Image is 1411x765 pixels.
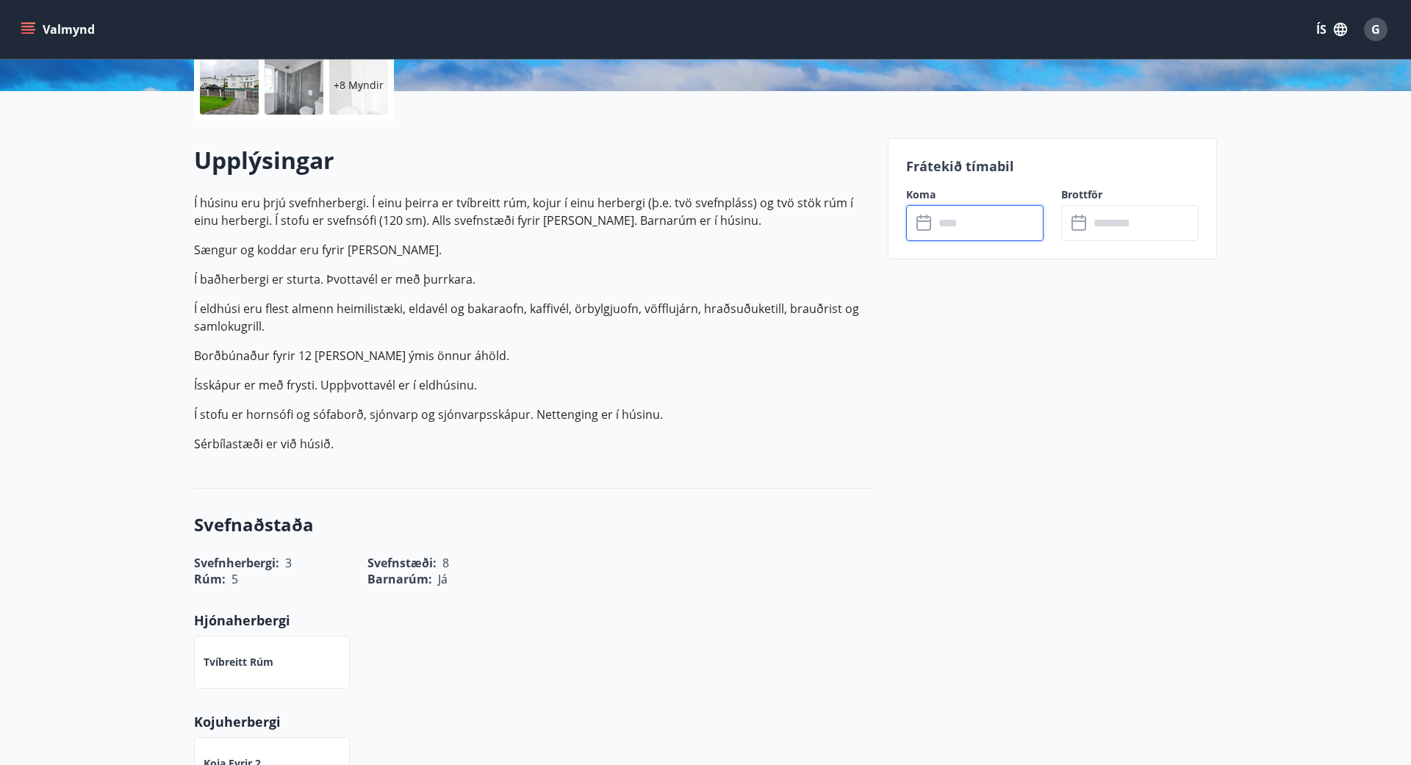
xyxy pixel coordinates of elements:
[231,571,238,587] span: 5
[1371,21,1380,37] span: G
[1061,187,1199,202] label: Brottför
[906,157,1199,176] p: Frátekið tímabil
[194,300,870,335] p: Í eldhúsi eru flest almenn heimilistæki, eldavél og bakaraofn, kaffivél, örbylgjuofn, vöfflujárn,...
[194,194,870,229] p: Í húsinu eru þrjú svefnherbergi. Í einu þeirra er tvíbreitt rúm, kojur í einu herbergi (þ.e. tvö ...
[194,712,870,731] p: Kojuherbergi
[367,571,432,587] span: Barnarúm :
[194,241,870,259] p: Sængur og koddar eru fyrir [PERSON_NAME].
[906,187,1044,202] label: Koma
[194,270,870,288] p: Í baðherbergi er sturta. Þvottavél er með þurrkara.
[204,655,273,669] p: Tvíbreitt rúm
[194,406,870,423] p: Í stofu er hornsófi og sófaborð, sjónvarp og sjónvarpsskápur. Nettenging er í húsinu.
[194,144,870,176] h2: Upplýsingar
[1308,16,1355,43] button: ÍS
[194,435,870,453] p: Sérbílastæði er við húsið.
[334,78,384,93] p: +8 Myndir
[438,571,448,587] span: Já
[194,512,870,537] h3: Svefnaðstaða
[194,571,226,587] span: Rúm :
[194,347,870,364] p: Borðbúnaður fyrir 12 [PERSON_NAME] ýmis önnur áhöld.
[1358,12,1393,47] button: G
[18,16,101,43] button: menu
[194,611,870,630] p: Hjónaherbergi
[194,376,870,394] p: Ísskápur er með frysti. Uppþvottavél er í eldhúsinu.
